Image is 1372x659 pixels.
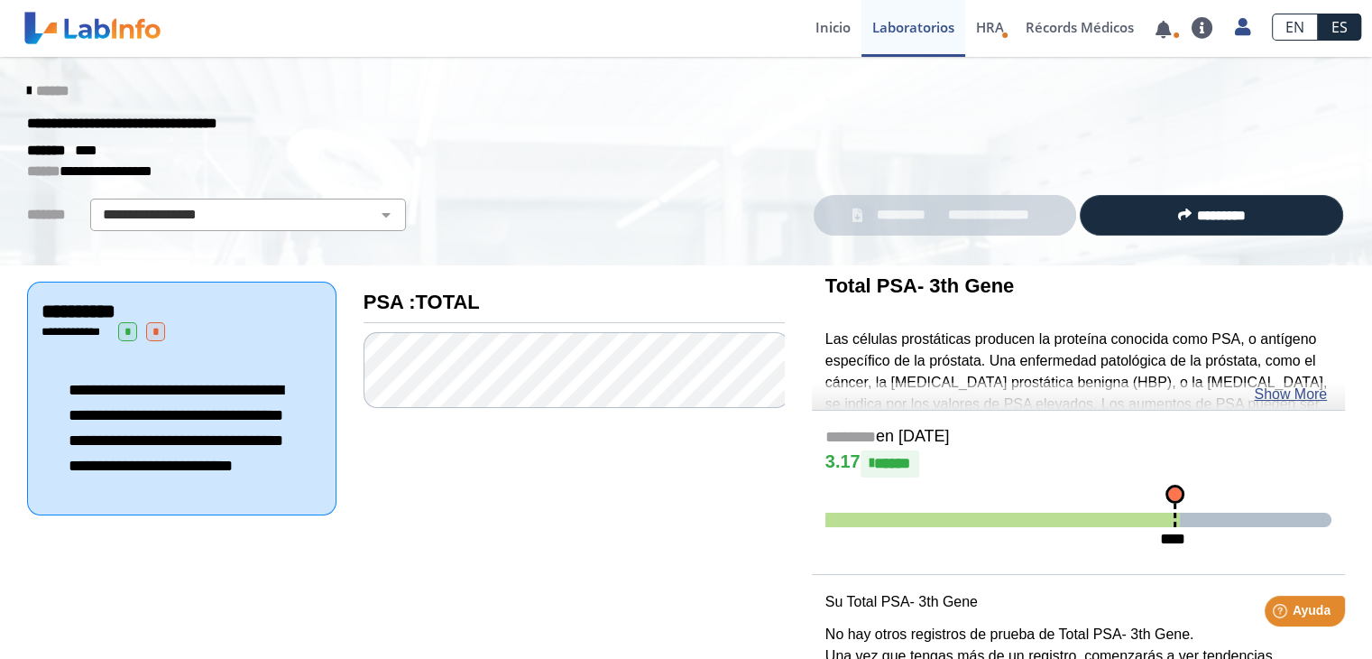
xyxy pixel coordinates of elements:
[825,427,1331,448] h5: en [DATE]
[825,274,1014,297] b: Total PSA- 3th Gene
[825,329,1331,479] p: Las células prostáticas producen la proteína conocida como PSA, o antígeno específico de la próst...
[1272,14,1318,41] a: EN
[976,18,1004,36] span: HRA
[1318,14,1361,41] a: ES
[825,591,1331,613] p: Su Total PSA- 3th Gene
[825,450,1331,478] h4: 3.17
[1254,384,1327,405] a: Show More
[364,291,480,313] b: PSA :TOTAL
[1211,589,1352,639] iframe: Help widget launcher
